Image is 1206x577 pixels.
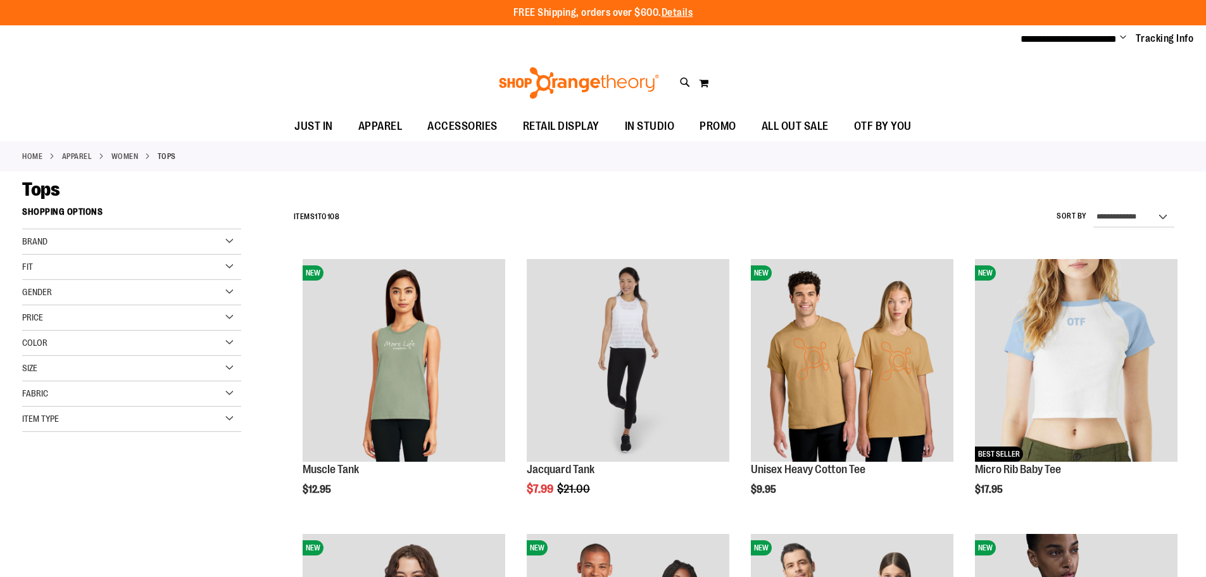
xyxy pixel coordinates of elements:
span: ACCESSORIES [427,112,498,141]
span: IN STUDIO [625,112,675,141]
a: APPAREL [62,151,92,162]
div: product [520,253,736,528]
span: NEW [303,540,323,555]
img: Muscle Tank [303,259,505,462]
div: product [296,253,512,528]
button: Account menu [1120,32,1126,45]
span: $7.99 [527,483,555,495]
a: Home [22,151,42,162]
a: Jacquard Tank [527,463,594,476]
img: Unisex Heavy Cotton Tee [751,259,953,462]
span: Color [22,338,47,348]
span: NEW [303,265,323,281]
span: Size [22,363,37,373]
span: OTF BY YOU [854,112,912,141]
img: Front view of Jacquard Tank [527,259,729,462]
span: 108 [327,212,340,221]
span: ALL OUT SALE [762,112,829,141]
a: WOMEN [111,151,139,162]
a: Micro Rib Baby Tee [975,463,1061,476]
a: Unisex Heavy Cotton TeeNEW [751,259,953,464]
span: $12.95 [303,484,333,495]
a: Micro Rib Baby TeeNEWBEST SELLER [975,259,1178,464]
span: $17.95 [975,484,1005,495]
span: Tops [22,179,60,200]
img: Shop Orangetheory [497,67,661,99]
span: NEW [975,265,996,281]
strong: Tops [158,151,176,162]
span: $9.95 [751,484,778,495]
a: Unisex Heavy Cotton Tee [751,463,865,476]
a: Details [662,7,693,18]
a: Front view of Jacquard Tank [527,259,729,464]
span: APPAREL [358,112,403,141]
span: Item Type [22,414,59,424]
label: Sort By [1057,211,1087,222]
span: JUST IN [294,112,333,141]
span: Fabric [22,388,48,398]
span: 1 [315,212,318,221]
span: NEW [527,540,548,555]
a: Tracking Info [1136,32,1194,46]
span: Brand [22,236,47,246]
p: FREE Shipping, orders over $600. [513,6,693,20]
span: BEST SELLER [975,447,1023,462]
span: NEW [751,540,772,555]
span: RETAIL DISPLAY [523,112,600,141]
img: Micro Rib Baby Tee [975,259,1178,462]
div: product [744,253,960,528]
a: Muscle TankNEW [303,259,505,464]
h2: Items to [294,207,340,227]
strong: Shopping Options [22,201,241,229]
span: $21.00 [557,483,592,495]
div: product [969,253,1184,528]
span: PROMO [700,112,736,141]
span: NEW [975,540,996,555]
span: Fit [22,262,33,272]
span: Gender [22,287,52,297]
span: Price [22,312,43,322]
a: Muscle Tank [303,463,359,476]
span: NEW [751,265,772,281]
